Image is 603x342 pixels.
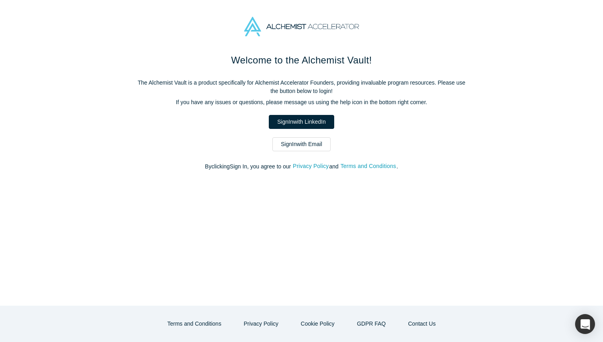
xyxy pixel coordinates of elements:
button: Terms and Conditions [340,162,397,171]
img: Alchemist Accelerator Logo [244,17,359,36]
a: GDPR FAQ [349,317,394,331]
p: The Alchemist Vault is a product specifically for Alchemist Accelerator Founders, providing inval... [134,79,469,95]
button: Privacy Policy [235,317,287,331]
a: SignInwith Email [272,137,331,151]
button: Contact Us [400,317,444,331]
a: SignInwith LinkedIn [269,115,334,129]
p: By clicking Sign In , you agree to our and . [134,162,469,171]
h1: Welcome to the Alchemist Vault! [134,53,469,67]
button: Terms and Conditions [159,317,230,331]
button: Privacy Policy [292,162,329,171]
button: Cookie Policy [292,317,343,331]
p: If you have any issues or questions, please message us using the help icon in the bottom right co... [134,98,469,107]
